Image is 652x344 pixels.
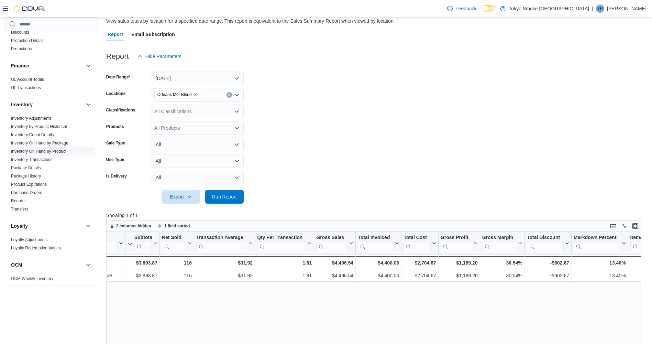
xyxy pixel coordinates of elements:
[5,236,98,255] div: Loyalty
[441,259,478,267] div: $1,189.20
[11,38,44,43] a: Promotion Details
[106,52,129,61] h3: Report
[234,109,240,114] button: Open list of options
[358,271,399,280] div: $4,400.06
[527,235,564,241] div: Total Discount
[196,235,247,252] div: Transaction Average
[131,28,175,41] span: Email Subscription
[607,4,647,13] p: [PERSON_NAME]
[11,198,26,203] a: Reorder
[527,271,569,280] div: -$602.67
[11,198,26,204] span: Reorder
[11,116,52,121] a: Inventory Adjustments
[11,182,47,187] a: Product Expirations
[5,75,98,95] div: Finance
[358,235,394,241] div: Total Invoiced
[631,222,639,230] button: Enter fullscreen
[106,212,647,219] p: Showing 1 of 1
[166,190,196,204] span: Export
[358,235,399,252] button: Total Invoiced
[162,271,192,280] div: 116
[441,271,478,280] div: $1,189.20
[106,91,126,96] label: Locations
[441,235,472,252] div: Gross Profit
[162,190,200,204] button: Export
[116,223,151,229] span: 3 columns hidden
[11,190,42,195] span: Purchase Orders
[404,259,436,267] div: $2,704.67
[162,259,192,267] div: 116
[257,235,306,241] div: Qty Per Transaction
[145,53,181,60] span: Hide Parameters
[358,259,399,267] div: $4,400.06
[11,165,41,170] a: Package Details
[11,157,53,162] a: Inventory Transactions
[11,276,53,281] span: OCM Weekly Inventory
[108,28,123,41] span: Report
[162,235,186,241] div: Net Sold
[134,235,152,241] div: Subtotal
[196,235,253,252] button: Transaction Average
[106,74,131,80] label: Date Range
[527,235,569,252] button: Total Discount
[152,154,244,168] button: All
[444,2,479,15] a: Feedback
[84,100,92,109] button: Inventory
[11,46,32,51] a: Promotions
[11,132,54,138] span: Inventory Count Details
[404,271,436,280] div: $2,704.67
[11,245,61,251] span: Loyalty Redemption Values
[11,30,29,35] a: Discounts
[196,235,247,241] div: Transaction Average
[404,235,436,252] button: Total Cost
[128,271,157,280] div: $3,893.87
[257,259,312,267] div: 1.81
[162,235,186,252] div: Net Sold
[164,223,190,229] span: 1 field sorted
[574,235,620,252] div: Markdown Percent
[106,173,127,179] label: Is Delivery
[134,50,184,63] button: Hide Parameters
[72,271,123,280] div: Orleans Mer Bleue
[11,85,41,90] span: GL Transactions
[128,235,157,252] button: Subtotal
[11,149,66,154] span: Inventory On Hand by Product
[11,206,28,212] span: Transfers
[482,271,522,280] div: 30.54%
[316,235,353,252] button: Gross Sales
[5,114,98,216] div: Inventory
[441,235,478,252] button: Gross Profit
[11,101,33,108] h3: Inventory
[152,138,244,151] button: All
[5,28,98,56] div: Discounts & Promotions
[509,4,589,13] p: Tokyo Smoke [GEOGRAPHIC_DATA]
[257,235,306,252] div: Qty Per Transaction
[404,235,430,241] div: Total Cost
[482,235,522,252] button: Gross Margin
[11,77,44,82] span: GL Account Totals
[11,141,68,146] a: Inventory On Hand by Package
[316,235,348,252] div: Gross Sales
[84,222,92,230] button: Loyalty
[106,157,124,162] label: Use Type
[527,235,564,252] div: Total Discount
[316,271,353,280] div: $4,496.54
[455,5,476,12] span: Feedback
[404,235,430,252] div: Total Cost
[11,62,83,69] button: Finance
[234,125,240,131] button: Open list of options
[574,235,626,252] button: Markdown Percent
[316,259,353,267] div: $4,496.54
[11,237,48,242] a: Loyalty Adjustments
[212,193,237,200] span: Run Report
[11,101,83,108] button: Inventory
[482,5,497,12] input: Dark Mode
[11,261,83,268] button: OCM
[11,140,68,146] span: Inventory On Hand by Package
[592,4,593,13] p: |
[596,4,604,13] div: Tyler Perry
[527,259,569,267] div: -$602.67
